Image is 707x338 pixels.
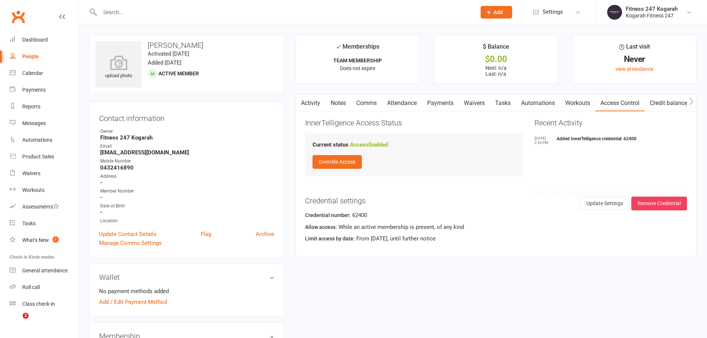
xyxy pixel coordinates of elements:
a: Roll call [10,279,78,296]
a: What's New1 [10,232,78,249]
div: Payments [22,87,46,93]
button: Update Settings [580,197,629,210]
div: Class check-in [22,301,55,307]
div: Never [579,55,690,63]
div: upload photo [95,55,142,80]
i: ✓ [336,43,341,50]
div: What's New [22,237,49,243]
div: Product Sales [22,154,54,160]
strong: - [100,209,274,216]
div: Kogarah Fitness 247 [626,12,678,19]
a: Notes [325,95,351,112]
span: Add [494,9,503,15]
div: Email [100,143,274,150]
a: People [10,48,78,65]
div: Address [100,173,274,180]
strong: [EMAIL_ADDRESS][DOMAIN_NAME] [100,149,274,156]
a: Assessments [10,198,78,215]
a: Manage Comms Settings [99,239,162,247]
iframe: Intercom live chat [7,313,25,331]
h3: InnerTelligence Access Status [305,119,523,127]
a: Product Sales [10,148,78,165]
time: Activated [DATE] [148,50,189,57]
a: Workouts [560,95,595,112]
a: General attendance kiosk mode [10,262,78,279]
a: Automations [516,95,560,112]
div: $0.00 [441,55,551,63]
label: Limit access by date: [305,234,355,243]
div: Messages [22,120,46,126]
h3: [PERSON_NAME] [95,41,278,49]
button: Override Access [312,155,362,168]
a: Reports [10,98,78,115]
h3: Contact information [99,111,274,122]
div: General attendance [22,268,68,273]
a: Payments [422,95,459,112]
div: Memberships [336,42,379,56]
div: Waivers [22,170,40,176]
img: thumb_image1749097489.png [607,5,622,20]
div: Assessments [22,204,59,210]
a: Messages [10,115,78,132]
strong: Fitness 247 Kogarah [100,134,274,141]
button: Remove Credential [631,197,687,210]
div: $ Balance [483,42,509,55]
h3: Credential settings [305,197,687,205]
a: Attendance [382,95,422,112]
span: Settings [543,4,563,20]
li: No payment methods added [99,287,274,296]
div: 62400 [305,211,687,222]
label: Allow access: [305,223,337,231]
div: Workouts [22,187,45,193]
strong: Current status [312,141,348,148]
div: Dashboard [22,37,48,43]
h3: Recent Activity [534,119,687,127]
a: Waivers [10,165,78,182]
div: Automations [22,137,52,143]
strong: TEAM MEMBERSHIP [333,58,382,63]
a: Automations [10,132,78,148]
a: Archive [256,230,274,239]
a: Tasks [10,215,78,232]
a: Activity [296,95,325,112]
div: From [DATE], until further notice [305,234,687,246]
p: Next: n/a Last: n/a [441,65,551,77]
div: Tasks [22,220,36,226]
h3: Wallet [99,273,274,281]
a: Tasks [490,95,516,112]
strong: - [100,194,274,201]
div: Roll call [22,284,40,290]
a: Waivers [459,95,490,112]
strong: - [100,179,274,186]
span: Active member [158,70,199,76]
input: Search... [98,7,471,17]
a: Access Control [595,95,645,112]
div: Member Number [100,188,274,195]
div: Location [100,217,274,224]
div: Date of Birth [100,203,274,210]
a: Flag [201,230,211,239]
a: Dashboard [10,32,78,48]
div: Owner [100,128,274,135]
a: Class kiosk mode [10,296,78,312]
div: While an active membership is present, of any kind [305,223,687,234]
span: 2 [23,313,29,319]
div: Fitness 247 Kogarah [626,6,678,12]
time: Added [DATE] [148,59,181,66]
strong: Access Enabled [350,141,388,148]
div: Last visit [619,42,650,55]
div: Mobile Number [100,158,274,165]
a: Payments [10,82,78,98]
a: view attendance [615,66,653,72]
strong: 0432416890 [100,164,274,171]
label: Credential number: [305,211,351,219]
a: Credit balance [645,95,693,112]
a: Workouts [10,182,78,198]
button: Add [481,6,512,19]
time: [DATE] 2:53 PM [534,136,553,145]
a: Clubworx [9,7,27,26]
li: Added InnerTelligence credential: 62400 [534,136,687,147]
a: Add / Edit Payment Method [99,298,167,306]
a: Calendar [10,65,78,82]
span: 1 [53,236,59,243]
